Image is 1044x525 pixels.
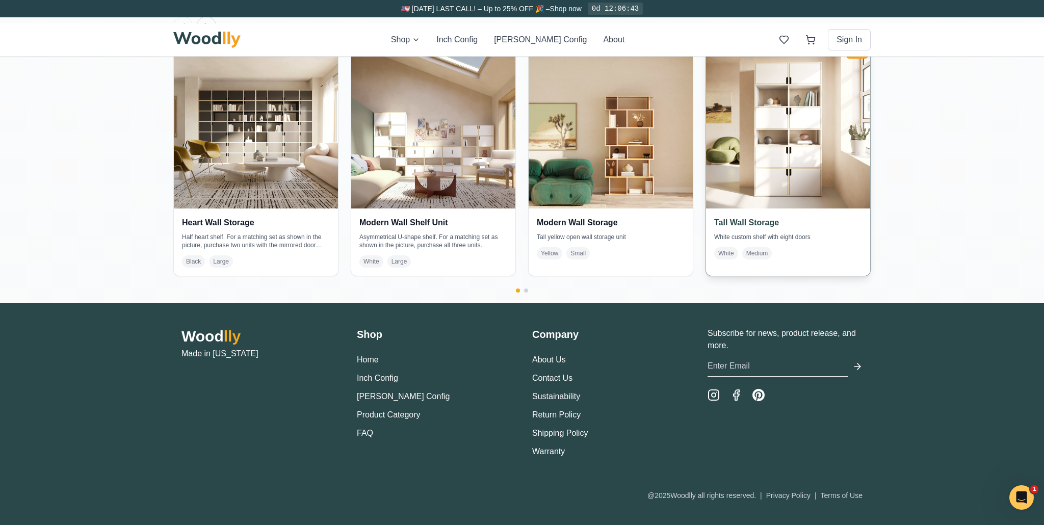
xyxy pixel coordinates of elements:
p: Tall yellow open wall storage unit [537,233,685,241]
span: Depth [877,243,899,253]
a: Privacy Policy [766,491,811,500]
p: Half heart shelf. For a matching set as shown in the picture, purchase two units with the mirrore... [182,233,330,249]
span: -5" [877,134,885,143]
a: FAQ [357,429,373,437]
a: Warranty [532,447,565,456]
button: 25% off [126,13,161,28]
button: Shop [391,34,420,46]
button: Style 2 [954,85,1028,104]
button: Pick Your Discount [165,15,225,25]
a: About Us [532,355,566,364]
span: Small [566,247,590,259]
button: [PERSON_NAME] Config [357,390,450,403]
h3: Company [532,327,687,342]
span: 72 " [995,165,1011,175]
span: Color Off [952,352,996,363]
span: 1 [1030,485,1038,493]
button: Style 1 [877,85,950,104]
span: Vertical Position [877,119,933,129]
button: White [920,302,938,320]
span: lly [224,328,241,345]
button: 11" [877,257,950,277]
span: 78 " [995,204,1011,215]
button: Green [963,302,981,320]
span: Black [182,255,205,268]
h1: Click to rename [877,14,968,29]
span: Classic [903,57,925,66]
span: Large [387,255,411,268]
img: Woodlly [173,32,241,48]
img: Modern Wall Shelf Unit [351,44,515,208]
button: Sign In [828,29,871,50]
span: Center [1004,119,1028,129]
input: Off [926,353,946,363]
span: Modern [979,57,1002,66]
a: Instagram [708,389,720,401]
button: Blue [1006,302,1024,320]
span: Height [877,204,900,215]
span: Yellow [537,247,562,259]
h4: Back Panel [877,335,1028,346]
span: 🇺🇸 [DATE] LAST CALL! – Up to 25% OFF 🎉 – [401,5,550,13]
button: 15" [954,257,1028,277]
p: White custom shelf with eight doors [714,233,862,241]
h3: Shop [357,327,512,342]
span: White [359,255,383,268]
h4: Modern Wall Shelf Unit [359,217,507,229]
img: Tall Wall Storage [702,40,874,213]
div: @ 2025 Woodlly all rights reserved. [647,490,863,501]
span: Width [877,165,898,175]
input: Enter Email [708,356,848,377]
h4: Tall Wall Storage [714,217,862,229]
h4: Heart Wall Storage [182,217,330,229]
p: Made in [US_STATE] [181,348,336,360]
iframe: Intercom live chat [1009,485,1034,510]
button: Black [899,302,917,320]
a: Facebook [730,389,742,401]
button: Toggle price visibility [29,12,45,29]
span: Off [877,352,921,363]
p: Subscribe for news, product release, and more. [708,327,863,352]
input: Color Off [1001,353,1022,363]
button: Add to Cart [877,376,1028,398]
button: About [603,34,624,46]
span: | [760,491,762,500]
button: Show Dimensions [20,400,41,420]
a: Shipping Policy [532,429,588,437]
a: Contact Us [532,374,572,382]
span: NEW [878,297,895,303]
button: Yellow [942,302,959,320]
span: +5" [1016,134,1028,143]
p: Asymmetrical U-shape shelf. For a matching set as shown in the picture, purchase all three units. [359,233,507,249]
span: Medium [742,247,772,259]
a: Sustainability [532,392,580,401]
a: Shop now [550,5,582,13]
span: | [815,491,817,500]
span: Large [209,255,233,268]
button: Open All Doors and Drawers [20,374,41,395]
button: Add to Wishlist [877,402,1028,425]
img: Gallery [21,349,40,369]
button: NEW [878,302,895,320]
button: [PERSON_NAME] Config [494,34,587,46]
img: Heart Wall Storage [174,44,338,208]
h4: Modern Wall Storage [537,217,685,229]
a: Return Policy [532,410,581,419]
button: View Gallery [20,349,41,369]
a: Pinterest [752,389,765,401]
span: Center [939,134,962,143]
button: Inch Config [436,34,478,46]
button: Go to page 2 [524,288,528,293]
span: White [714,247,738,259]
button: Inch Config [357,372,398,384]
a: Home [357,355,379,364]
h2: Wood [181,327,336,346]
button: Red [985,302,1002,320]
div: 0d 12:06:43 [588,3,643,15]
img: Modern Wall Storage [529,44,693,208]
a: Product Category [357,410,421,419]
button: Go to page 1 [516,288,520,293]
a: Terms of Use [821,491,863,500]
